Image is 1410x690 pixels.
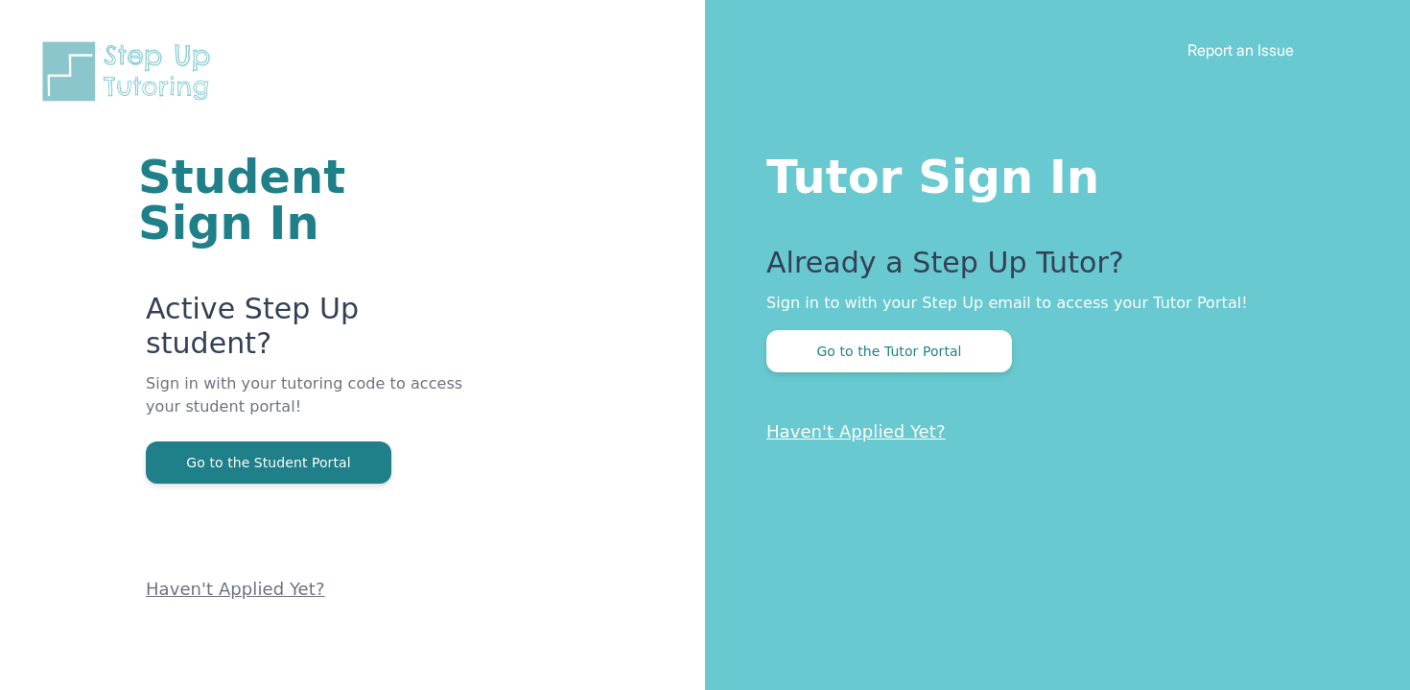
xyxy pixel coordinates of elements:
h1: Tutor Sign In [766,146,1333,200]
a: Go to the Student Portal [146,453,391,471]
h1: Student Sign In [138,154,475,246]
button: Go to the Student Portal [146,441,391,484]
p: Sign in to with your Step Up email to access your Tutor Portal! [766,292,1333,315]
a: Go to the Tutor Portal [766,342,1012,360]
button: Go to the Tutor Portal [766,330,1012,372]
img: Step Up Tutoring horizontal logo [38,38,223,105]
p: Sign in with your tutoring code to access your student portal! [146,372,475,441]
p: Active Step Up student? [146,292,475,372]
a: Haven't Applied Yet? [146,579,325,599]
p: Already a Step Up Tutor? [766,246,1333,292]
a: Report an Issue [1187,40,1294,59]
a: Haven't Applied Yet? [766,421,946,441]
